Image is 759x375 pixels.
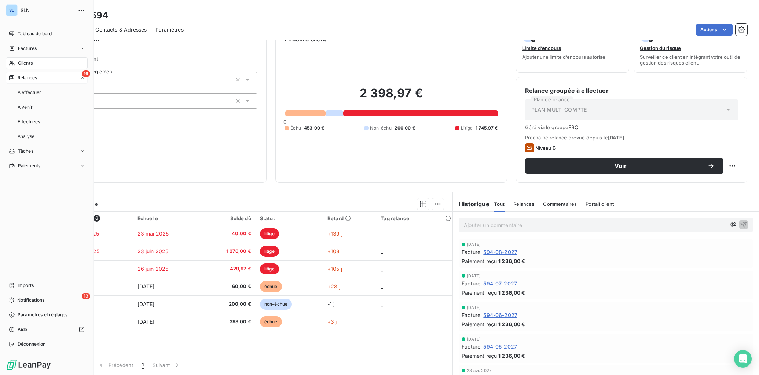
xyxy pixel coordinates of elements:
[18,326,27,333] span: Aide
[18,74,37,81] span: Relances
[18,312,67,318] span: Paramètres et réglages
[525,158,723,174] button: Voir
[137,248,169,254] span: 23 juin 2025
[290,125,301,131] span: Échu
[516,26,630,73] button: Limite d’encoursAjouter une limite d’encours autorisé
[640,45,681,51] span: Gestion du risque
[461,125,473,131] span: Litige
[381,215,448,221] div: Tag relance
[462,352,497,360] span: Paiement reçu
[59,56,257,66] span: Propriétés Client
[327,283,340,290] span: +28 j
[6,359,51,371] img: Logo LeanPay
[525,135,738,141] span: Prochaine relance prévue depuis le
[304,125,324,131] span: 453,00 €
[608,135,624,141] span: [DATE]
[18,89,41,96] span: À effectuer
[327,215,372,221] div: Retard
[522,45,561,51] span: Limite d’encours
[137,357,148,373] button: 1
[283,119,286,125] span: 0
[534,163,707,169] span: Voir
[467,274,481,278] span: [DATE]
[260,263,279,274] span: litige
[18,133,34,140] span: Analyse
[696,24,733,36] button: Actions
[370,125,391,131] span: Non-échu
[204,248,251,255] span: 1 276,00 €
[462,311,482,319] span: Facture :
[543,201,577,207] span: Commentaires
[17,297,44,303] span: Notifications
[381,266,383,272] span: _
[453,200,489,208] h6: Historique
[6,4,18,16] div: SL
[18,104,33,110] span: À venir
[260,228,279,239] span: litige
[137,301,155,307] span: [DATE]
[476,125,498,131] span: 1 745,97 €
[18,341,46,347] span: Déconnexion
[734,350,752,368] div: Open Intercom Messenger
[513,201,534,207] span: Relances
[260,281,282,292] span: échue
[634,26,747,73] button: Gestion du risqueSurveiller ce client en intégrant votre outil de gestion des risques client.
[483,280,517,287] span: 594-07-2027
[18,282,34,289] span: Imports
[525,124,738,130] span: Géré via le groupe
[137,318,155,325] span: [DATE]
[381,283,383,290] span: _
[498,352,525,360] span: 1 236,00 €
[204,265,251,273] span: 429,97 €
[467,242,481,247] span: [DATE]
[640,54,741,66] span: Surveiller ce client en intégrant votre outil de gestion des risques client.
[462,289,497,296] span: Paiement reçu
[204,230,251,237] span: 40,00 €
[327,301,335,307] span: -1 j
[535,145,555,151] span: Niveau 6
[483,311,517,319] span: 594-06-2027
[327,230,342,237] span: +139 j
[93,357,137,373] button: Précédent
[260,215,319,221] div: Statut
[462,343,482,350] span: Facture :
[18,45,37,52] span: Factures
[462,280,482,287] span: Facture :
[155,26,184,33] span: Paramètres
[142,361,144,369] span: 1
[467,368,491,373] span: 23 avr. 2027
[498,289,525,296] span: 1 236,00 €
[483,343,517,350] span: 594-05-2027
[327,248,342,254] span: +108 j
[137,215,195,221] div: Échue le
[95,26,147,33] span: Contacts & Adresses
[462,257,497,265] span: Paiement reçu
[148,357,185,373] button: Suivant
[93,215,100,222] span: 6
[498,320,525,328] span: 1 236,00 €
[568,124,578,130] button: FBC
[21,7,73,13] span: SLN
[66,215,129,222] div: Référence
[137,266,169,272] span: 26 juin 2025
[483,248,517,256] span: 594-08-2027
[462,248,482,256] span: Facture :
[204,215,251,221] div: Solde dû
[525,86,738,95] h6: Relance groupée à effectuer
[462,320,497,328] span: Paiement reçu
[327,318,337,325] span: +3 j
[498,257,525,265] span: 1 236,00 €
[522,54,605,60] span: Ajouter une limite d’encours autorisé
[137,230,169,237] span: 23 mai 2025
[260,299,292,310] span: non-échue
[18,163,40,169] span: Paiements
[467,337,481,341] span: [DATE]
[18,60,33,66] span: Clients
[531,106,587,113] span: PLAN MULTI COMPTE
[381,230,383,237] span: _
[260,246,279,257] span: litige
[260,316,282,327] span: échue
[395,125,415,131] span: 200,00 €
[18,148,33,154] span: Tâches
[18,30,52,37] span: Tableau de bord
